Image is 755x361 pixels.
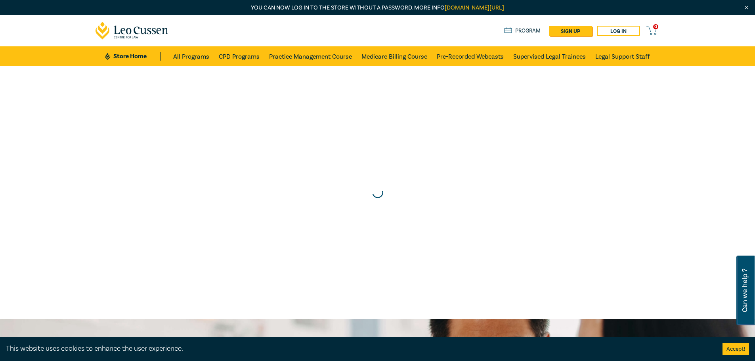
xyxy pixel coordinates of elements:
[361,46,427,66] a: Medicare Billing Course
[597,26,640,36] a: Log in
[219,46,260,66] a: CPD Programs
[445,4,504,11] a: [DOMAIN_NAME][URL]
[723,343,749,355] button: Accept cookies
[6,344,711,354] div: This website uses cookies to enhance the user experience.
[105,52,160,61] a: Store Home
[741,260,749,321] span: Can we help ?
[653,24,658,29] span: 0
[743,4,750,11] img: Close
[173,46,209,66] a: All Programs
[96,4,660,12] p: You can now log in to the store without a password. More info
[549,26,592,36] a: sign up
[504,27,541,35] a: Program
[269,46,352,66] a: Practice Management Course
[595,46,650,66] a: Legal Support Staff
[437,46,504,66] a: Pre-Recorded Webcasts
[513,46,586,66] a: Supervised Legal Trainees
